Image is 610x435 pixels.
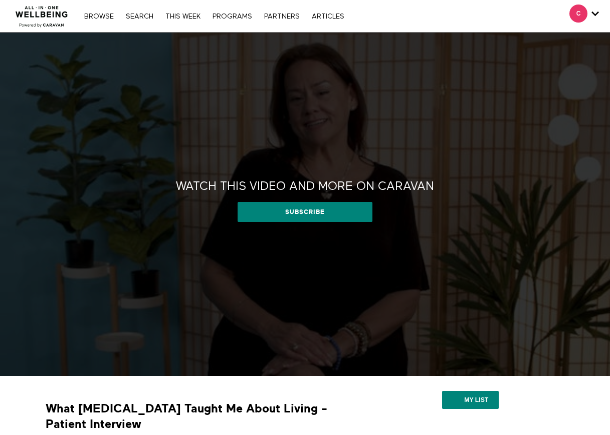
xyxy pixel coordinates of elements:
button: My list [442,391,499,409]
a: Browse [79,13,119,20]
a: PARTNERS [259,13,305,20]
h2: Watch this video and more on CARAVAN [176,179,434,194]
a: ARTICLES [307,13,349,20]
a: Subscribe [238,202,372,222]
a: Search [121,13,158,20]
a: PROGRAMS [208,13,257,20]
strong: What [MEDICAL_DATA] Taught Me About Living - Patient Interview [46,401,364,432]
nav: Primary [79,11,349,21]
a: THIS WEEK [160,13,206,20]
